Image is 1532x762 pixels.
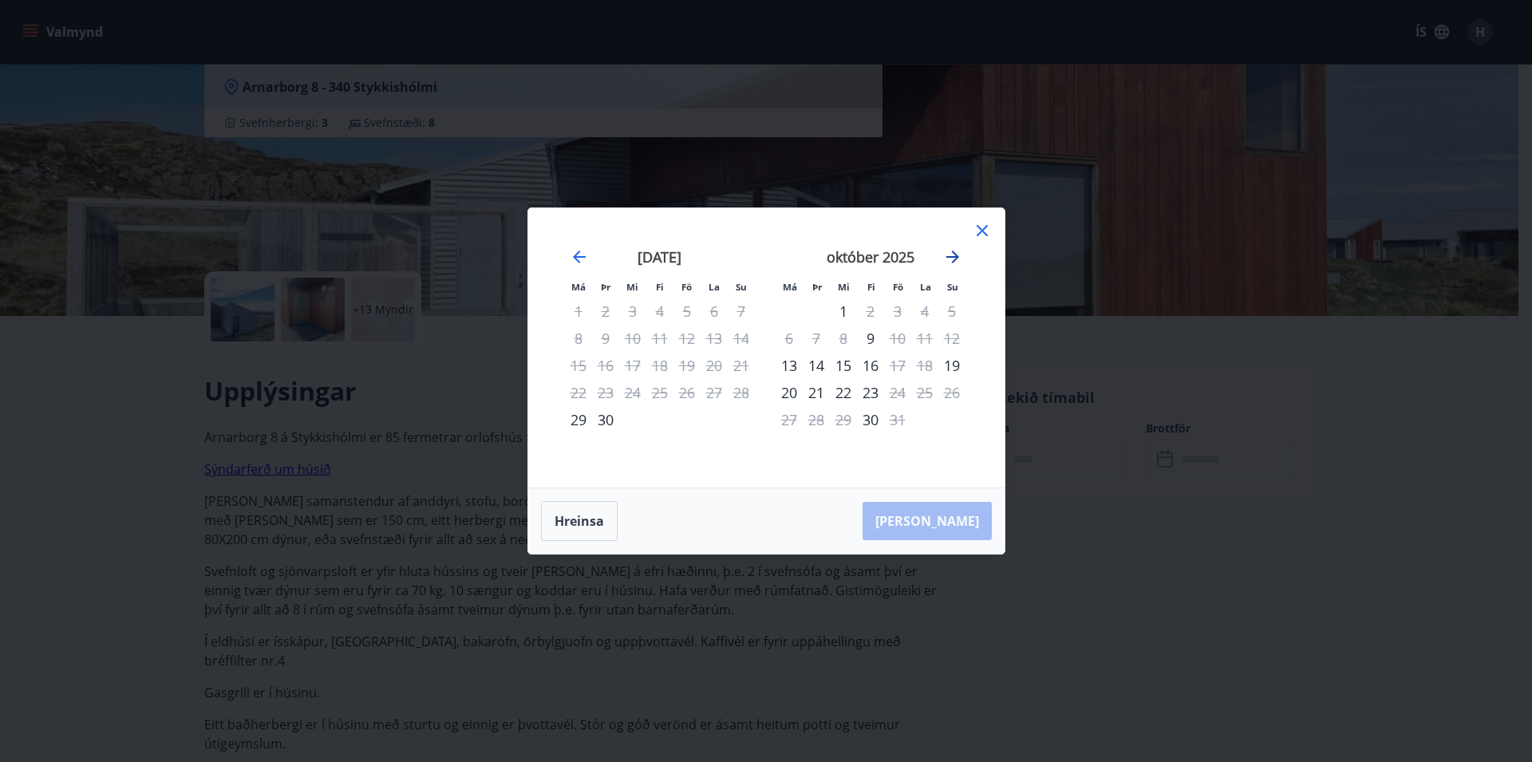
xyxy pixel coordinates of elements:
[571,281,586,293] small: Má
[938,352,965,379] td: Choose sunnudagur, 19. október 2025 as your check-in date. It’s available.
[884,379,911,406] div: Aðeins útritun í boði
[565,325,592,352] td: Not available. mánudagur, 8. september 2025
[646,352,673,379] td: Not available. fimmtudagur, 18. september 2025
[776,379,803,406] td: Choose mánudagur, 20. október 2025 as your check-in date. It’s available.
[646,298,673,325] td: Not available. fimmtudagur, 4. september 2025
[565,406,592,433] td: Choose mánudagur, 29. september 2025 as your check-in date. It’s available.
[857,406,884,433] td: Choose fimmtudagur, 30. október 2025 as your check-in date. It’s available.
[884,406,911,433] td: Not available. föstudagur, 31. október 2025
[803,379,830,406] div: 21
[838,281,850,293] small: Mi
[646,325,673,352] td: Not available. fimmtudagur, 11. september 2025
[619,325,646,352] td: Not available. miðvikudagur, 10. september 2025
[812,281,822,293] small: Þr
[728,352,755,379] td: Not available. sunnudagur, 21. september 2025
[867,281,875,293] small: Fi
[776,325,803,352] td: Not available. mánudagur, 6. október 2025
[673,379,701,406] td: Not available. föstudagur, 26. september 2025
[893,281,903,293] small: Fö
[884,298,911,325] td: Not available. föstudagur, 3. október 2025
[884,379,911,406] td: Not available. föstudagur, 24. október 2025
[803,352,830,379] div: 14
[592,406,619,433] td: Choose þriðjudagur, 30. september 2025 as your check-in date. It’s available.
[947,281,958,293] small: Su
[592,352,619,379] td: Not available. þriðjudagur, 16. september 2025
[728,325,755,352] td: Not available. sunnudagur, 14. september 2025
[857,379,884,406] div: 23
[857,325,884,352] div: Aðeins innritun í boði
[830,352,857,379] div: 15
[565,406,592,433] div: Aðeins innritun í boði
[646,379,673,406] td: Not available. fimmtudagur, 25. september 2025
[911,298,938,325] td: Not available. laugardagur, 4. október 2025
[938,298,965,325] td: Not available. sunnudagur, 5. október 2025
[701,298,728,325] td: Not available. laugardagur, 6. september 2025
[943,247,962,267] div: Move forward to switch to the next month.
[938,352,965,379] div: Aðeins innritun í boði
[857,406,884,433] div: Aðeins innritun í boði
[803,379,830,406] td: Choose þriðjudagur, 21. október 2025 as your check-in date. It’s available.
[803,325,830,352] td: Not available. þriðjudagur, 7. október 2025
[673,352,701,379] td: Not available. föstudagur, 19. september 2025
[701,379,728,406] td: Not available. laugardagur, 27. september 2025
[565,379,592,406] td: Not available. mánudagur, 22. september 2025
[911,352,938,379] td: Not available. laugardagur, 18. október 2025
[911,379,938,406] td: Not available. laugardagur, 25. október 2025
[728,379,755,406] td: Not available. sunnudagur, 28. september 2025
[619,379,646,406] td: Not available. miðvikudagur, 24. september 2025
[776,379,803,406] div: 20
[728,298,755,325] td: Not available. sunnudagur, 7. september 2025
[857,379,884,406] td: Choose fimmtudagur, 23. október 2025 as your check-in date. It’s available.
[601,281,610,293] small: Þr
[565,352,592,379] td: Not available. mánudagur, 15. september 2025
[911,325,938,352] td: Not available. laugardagur, 11. október 2025
[830,325,857,352] td: Not available. miðvikudagur, 8. október 2025
[547,227,985,468] div: Calendar
[884,325,911,352] div: Aðeins útritun í boði
[803,406,830,433] td: Not available. þriðjudagur, 28. október 2025
[592,325,619,352] td: Not available. þriðjudagur, 9. september 2025
[783,281,797,293] small: Má
[638,247,681,267] strong: [DATE]
[803,352,830,379] td: Choose þriðjudagur, 14. október 2025 as your check-in date. It’s available.
[681,281,692,293] small: Fö
[736,281,747,293] small: Su
[565,298,592,325] td: Not available. mánudagur, 1. september 2025
[857,352,884,379] td: Choose fimmtudagur, 16. október 2025 as your check-in date. It’s available.
[938,325,965,352] td: Not available. sunnudagur, 12. október 2025
[776,406,803,433] td: Not available. mánudagur, 27. október 2025
[857,325,884,352] td: Choose fimmtudagur, 9. október 2025 as your check-in date. It’s available.
[830,352,857,379] td: Choose miðvikudagur, 15. október 2025 as your check-in date. It’s available.
[570,247,589,267] div: Move backward to switch to the previous month.
[673,298,701,325] td: Not available. föstudagur, 5. september 2025
[938,379,965,406] td: Not available. sunnudagur, 26. október 2025
[541,501,618,541] button: Hreinsa
[592,298,619,325] td: Not available. þriðjudagur, 2. september 2025
[701,352,728,379] td: Not available. laugardagur, 20. september 2025
[830,379,857,406] div: 22
[830,406,857,433] td: Not available. miðvikudagur, 29. október 2025
[830,298,857,325] td: Choose miðvikudagur, 1. október 2025 as your check-in date. It’s available.
[776,352,803,379] div: Aðeins innritun í boði
[884,406,911,433] div: Aðeins útritun í boði
[884,352,911,379] td: Not available. föstudagur, 17. október 2025
[830,298,857,325] div: 1
[776,352,803,379] td: Choose mánudagur, 13. október 2025 as your check-in date. It’s available.
[626,281,638,293] small: Mi
[884,325,911,352] td: Not available. föstudagur, 10. október 2025
[857,352,884,379] div: 16
[827,247,914,267] strong: október 2025
[709,281,720,293] small: La
[920,281,931,293] small: La
[701,325,728,352] td: Not available. laugardagur, 13. september 2025
[619,298,646,325] td: Not available. miðvikudagur, 3. september 2025
[857,298,884,325] div: Aðeins útritun í boði
[884,352,911,379] div: Aðeins útritun í boði
[592,406,619,433] div: 30
[673,325,701,352] td: Not available. föstudagur, 12. september 2025
[656,281,664,293] small: Fi
[830,379,857,406] td: Choose miðvikudagur, 22. október 2025 as your check-in date. It’s available.
[619,352,646,379] td: Not available. miðvikudagur, 17. september 2025
[857,298,884,325] td: Not available. fimmtudagur, 2. október 2025
[592,379,619,406] td: Not available. þriðjudagur, 23. september 2025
